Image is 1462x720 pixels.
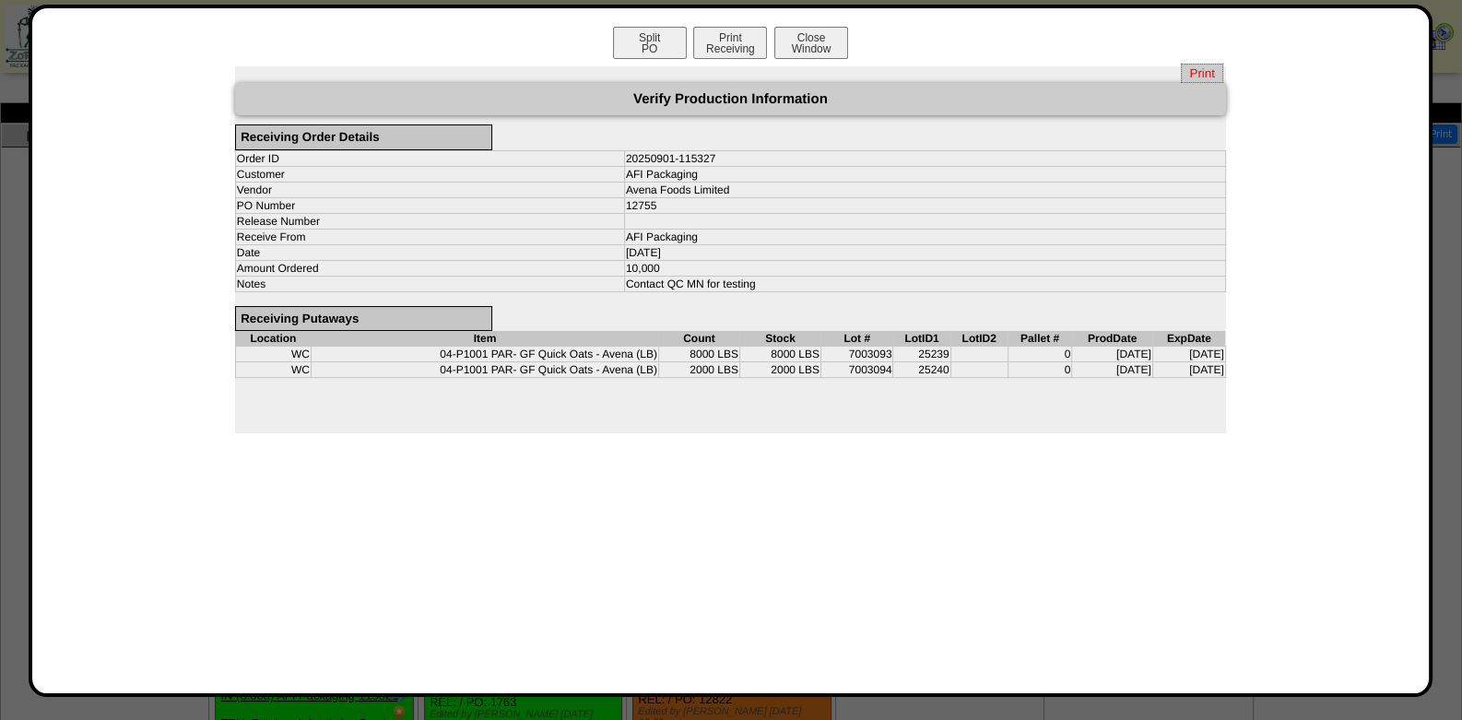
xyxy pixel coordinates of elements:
a: CloseWindow [772,41,850,55]
div: Receiving Order Details [235,124,492,150]
td: 7003094 [820,362,893,378]
td: Notes [235,276,624,291]
td: Customer [235,166,624,182]
td: WC [235,347,311,362]
div: Verify Production Information [235,83,1226,115]
td: AFI Packaging [624,166,1225,182]
button: SplitPO [613,27,687,59]
div: Receiving Putaways [235,306,492,332]
td: WC [235,362,311,378]
td: AFI Packaging [624,229,1225,244]
td: 8000 LBS [658,347,739,362]
th: Location [235,331,311,347]
td: [DATE] [1072,347,1152,362]
th: LotID2 [950,331,1008,347]
th: Pallet # [1008,331,1072,347]
th: Stock [739,331,820,347]
td: Contact QC MN for testing [624,276,1225,291]
td: 0 [1008,347,1072,362]
td: 04-P1001 PAR- GF Quick Oats - Avena (LB) [311,362,658,378]
td: 04-P1001 PAR- GF Quick Oats - Avena (LB) [311,347,658,362]
td: 20250901-115327 [624,150,1225,166]
td: Avena Foods Limited [624,182,1225,197]
td: [DATE] [1152,362,1225,378]
td: [DATE] [1072,362,1152,378]
th: Lot # [820,331,893,347]
td: Receive From [235,229,624,244]
th: ProdDate [1072,331,1152,347]
td: 25240 [893,362,950,378]
th: LotID1 [893,331,950,347]
td: 7003093 [820,347,893,362]
td: PO Number [235,197,624,213]
td: Vendor [235,182,624,197]
td: 25239 [893,347,950,362]
a: Print [1181,64,1222,83]
td: [DATE] [624,244,1225,260]
th: ExpDate [1152,331,1225,347]
td: 10,000 [624,260,1225,276]
td: 2000 LBS [739,362,820,378]
td: 12755 [624,197,1225,213]
button: CloseWindow [774,27,848,59]
td: Date [235,244,624,260]
th: Count [658,331,739,347]
td: [DATE] [1152,347,1225,362]
button: PrintReceiving [693,27,767,59]
td: 0 [1008,362,1072,378]
td: Amount Ordered [235,260,624,276]
td: Release Number [235,213,624,229]
td: Order ID [235,150,624,166]
th: Item [311,331,658,347]
td: 2000 LBS [658,362,739,378]
td: 8000 LBS [739,347,820,362]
